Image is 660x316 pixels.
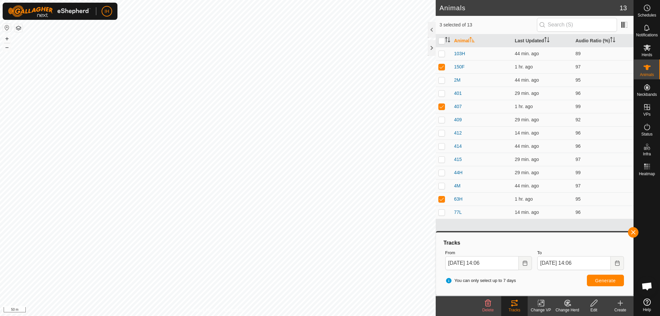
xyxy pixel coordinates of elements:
span: IH [105,8,109,15]
span: 44H [454,169,463,176]
div: Edit [581,307,607,313]
span: Sep 26, 2025, 12:21 PM [515,104,533,109]
span: 13 [620,3,627,13]
p-sorticon: Activate to sort [469,38,475,43]
label: To [537,250,624,256]
a: Contact Us [224,307,244,313]
span: 412 [454,130,462,137]
span: 97 [576,157,581,162]
span: Sep 26, 2025, 1:52 PM [515,210,539,215]
span: 96 [576,143,581,149]
span: You can only select up to 7 days [445,277,516,284]
span: Help [643,308,651,312]
a: Privacy Policy [192,307,216,313]
span: Generate [595,278,616,283]
th: Animal [452,34,512,47]
input: Search (S) [537,18,617,32]
span: Delete [482,308,494,312]
span: 414 [454,143,462,150]
p-sorticon: Activate to sort [544,38,550,43]
span: 96 [576,210,581,215]
button: + [3,35,11,43]
span: 97 [576,64,581,69]
p-sorticon: Activate to sort [610,38,615,43]
span: 4M [454,182,461,189]
span: Sep 26, 2025, 1:36 PM [515,117,539,122]
span: 99 [576,104,581,109]
label: From [445,250,532,256]
span: 77L [454,209,462,216]
span: Sep 26, 2025, 1:36 PM [515,157,539,162]
span: Sep 26, 2025, 1:21 PM [515,51,539,56]
div: Tracks [443,239,627,247]
span: 99 [576,170,581,175]
div: Open chat [637,276,657,296]
span: Infra [643,152,651,156]
div: Change Herd [554,307,581,313]
p-sorticon: Activate to sort [445,38,450,43]
span: Notifications [636,33,658,37]
span: Sep 26, 2025, 1:52 PM [515,130,539,136]
button: Generate [587,275,624,286]
button: Map Layers [15,24,22,32]
button: – [3,43,11,51]
span: 96 [576,91,581,96]
span: 103H [454,50,465,57]
span: Status [641,132,652,136]
img: Gallagher Logo [8,5,91,17]
span: 401 [454,90,462,97]
span: Schedules [638,13,656,17]
span: 97 [576,183,581,188]
span: 89 [576,51,581,56]
span: 415 [454,156,462,163]
th: Last Updated [512,34,573,47]
span: Sep 26, 2025, 1:21 PM [515,183,539,188]
span: Sep 26, 2025, 1:21 PM [515,77,539,83]
div: Tracks [501,307,528,313]
span: Sep 26, 2025, 12:21 PM [515,196,533,202]
span: Sep 26, 2025, 1:36 PM [515,170,539,175]
span: Sep 26, 2025, 1:21 PM [515,143,539,149]
span: 3 selected of 13 [440,21,537,28]
h2: Animals [440,4,620,12]
span: Sep 26, 2025, 12:21 PM [515,64,533,69]
span: VPs [643,112,650,116]
span: Neckbands [637,93,657,97]
span: 96 [576,130,581,136]
span: 92 [576,117,581,122]
span: 150F [454,63,465,70]
span: Herds [641,53,652,57]
div: Change VP [528,307,554,313]
button: Choose Date [519,256,532,270]
span: 2M [454,77,461,84]
span: Sep 26, 2025, 1:36 PM [515,91,539,96]
div: Create [607,307,634,313]
th: Audio Ratio (%) [573,34,634,47]
span: 63H [454,196,463,203]
button: Reset Map [3,24,11,32]
a: Help [634,296,660,314]
span: 409 [454,116,462,123]
span: Heatmap [639,172,655,176]
span: 95 [576,77,581,83]
span: Animals [640,73,654,77]
button: Choose Date [611,256,624,270]
span: 407 [454,103,462,110]
span: 95 [576,196,581,202]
